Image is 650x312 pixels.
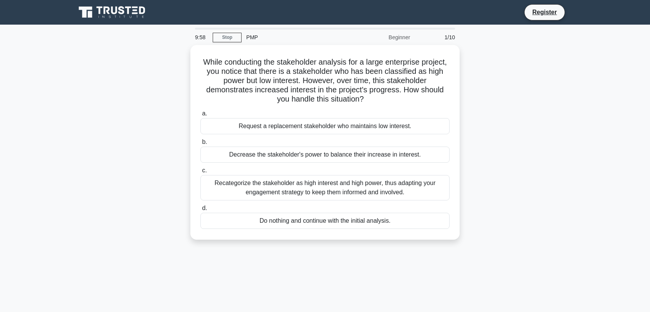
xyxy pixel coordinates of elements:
[528,7,562,17] a: Register
[200,175,450,200] div: Recategorize the stakeholder as high interest and high power, thus adapting your engagement strat...
[202,167,207,174] span: c.
[242,30,347,45] div: PMP
[415,30,460,45] div: 1/10
[213,33,242,42] a: Stop
[190,30,213,45] div: 9:58
[347,30,415,45] div: Beginner
[202,205,207,211] span: d.
[200,147,450,163] div: Decrease the stakeholder's power to balance their increase in interest.
[202,138,207,145] span: b.
[202,110,207,117] span: a.
[200,57,450,104] h5: While conducting the stakeholder analysis for a large enterprise project, you notice that there i...
[200,118,450,134] div: Request a replacement stakeholder who maintains low interest.
[200,213,450,229] div: Do nothing and continue with the initial analysis.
